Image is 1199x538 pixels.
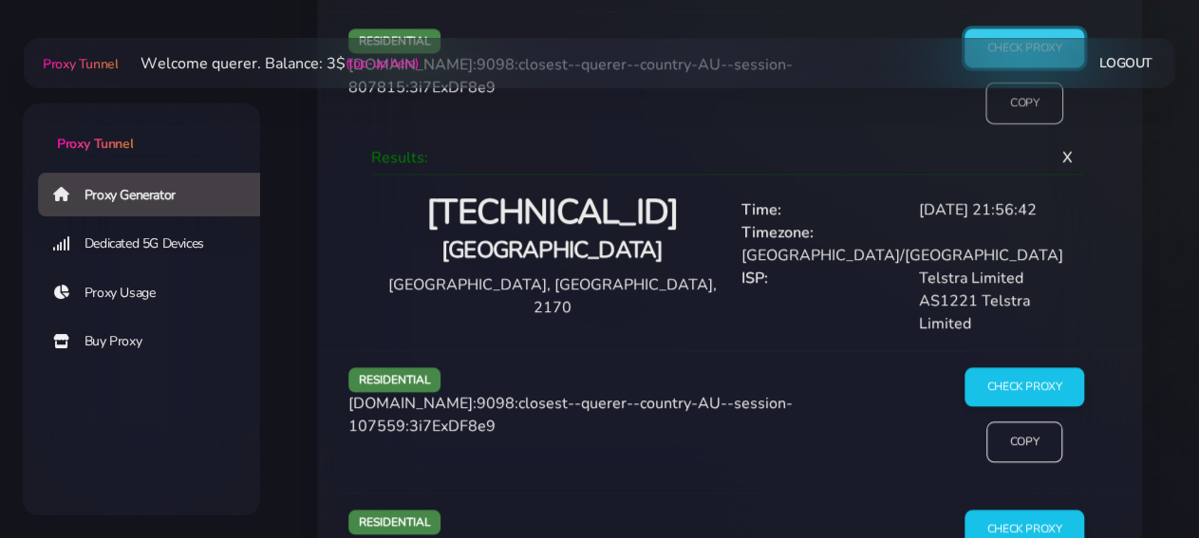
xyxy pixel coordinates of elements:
a: (top-up here) [345,53,418,73]
iframe: Webchat Widget [1107,446,1175,514]
div: Timezone: [730,221,1085,244]
a: Buy Proxy [38,320,275,363]
div: AS1221 Telstra Limited [907,289,1084,335]
span: residential [348,28,441,52]
span: X [1047,132,1088,183]
a: Logout [1099,46,1152,81]
div: ISP: [730,267,908,289]
span: Proxy Tunnel [57,135,133,153]
input: Copy [986,421,1062,462]
span: residential [348,510,441,533]
a: Proxy Usage [38,271,275,315]
div: [GEOGRAPHIC_DATA]/[GEOGRAPHIC_DATA] [730,244,1085,267]
span: [DOMAIN_NAME]:9098:closest--querer--country-AU--session-807815:3i7ExDF8e9 [348,54,793,98]
a: Proxy Tunnel [23,103,260,154]
span: [GEOGRAPHIC_DATA], [GEOGRAPHIC_DATA], 2170 [388,274,717,318]
span: [DOMAIN_NAME]:9098:closest--querer--country-AU--session-107559:3i7ExDF8e9 [348,393,793,436]
li: Welcome querer. Balance: 3$ [118,52,418,75]
span: Proxy Tunnel [43,55,118,73]
div: Time: [730,198,908,221]
input: Check Proxy [965,367,1085,406]
a: Proxy Generator [38,173,275,216]
input: Copy [985,82,1063,123]
a: Dedicated 5G Devices [38,222,275,266]
div: Telstra Limited [907,267,1084,289]
input: Check Proxy [965,28,1085,67]
a: Proxy Tunnel [39,48,118,79]
span: Results: [371,147,428,168]
h2: [TECHNICAL_ID] [386,191,719,235]
span: residential [348,367,441,391]
h4: [GEOGRAPHIC_DATA] [386,234,719,266]
div: [DATE] 21:56:42 [907,198,1084,221]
